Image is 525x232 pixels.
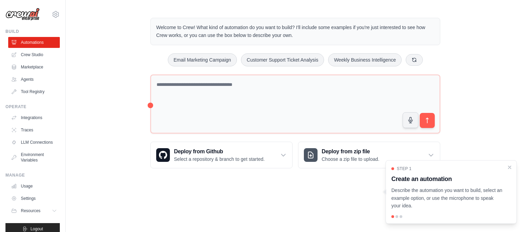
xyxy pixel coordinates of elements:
button: Customer Support Ticket Analysis [241,53,324,66]
button: Resources [8,205,60,216]
a: Agents [8,74,60,85]
a: Automations [8,37,60,48]
a: LLM Connections [8,137,60,148]
p: Welcome to Crew! What kind of automation do you want to build? I'll include some examples if you'... [156,24,434,39]
span: Logout [30,226,43,232]
a: Integrations [8,112,60,123]
div: Manage [5,172,60,178]
a: Settings [8,193,60,204]
a: Usage [8,181,60,192]
button: Email Marketing Campaign [168,53,237,66]
a: Tool Registry [8,86,60,97]
div: Build [5,29,60,34]
p: Describe the automation you want to build, select an example option, or use the microphone to spe... [391,186,503,210]
img: Logo [5,8,40,21]
p: Choose a zip file to upload. [322,156,379,163]
a: Marketplace [8,62,60,73]
a: Crew Studio [8,49,60,60]
a: Environment Variables [8,149,60,166]
span: Resources [21,208,40,214]
p: Select a repository & branch to get started. [174,156,265,163]
iframe: Chat Widget [491,199,525,232]
span: Step 1 [397,166,412,171]
h3: Deploy from Github [174,147,265,156]
h3: Deploy from zip file [322,147,379,156]
div: Operate [5,104,60,109]
a: Traces [8,125,60,136]
h3: Create an automation [391,174,503,184]
button: Close walkthrough [507,165,512,170]
button: Weekly Business Intelligence [328,53,402,66]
